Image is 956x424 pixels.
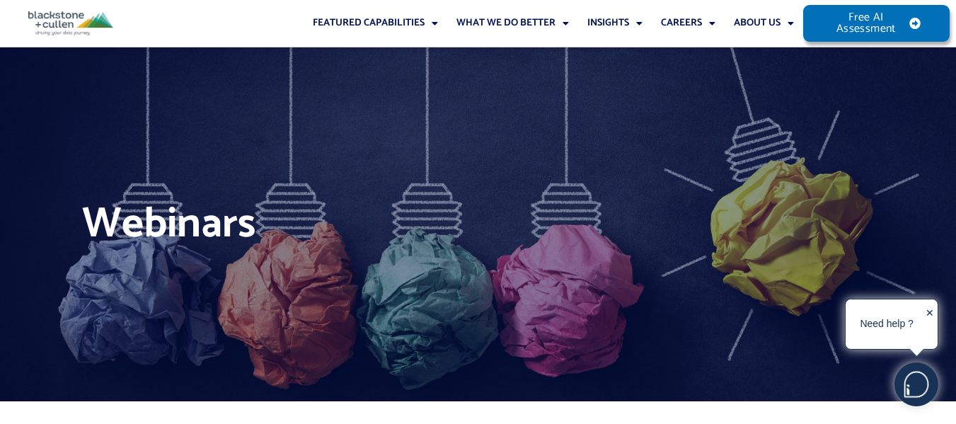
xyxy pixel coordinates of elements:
div: Need help ? [848,302,926,347]
span: Free AI Assessment [831,12,900,35]
h1: Webinars [82,195,488,254]
img: users%2F5SSOSaKfQqXq3cFEnIZRYMEs4ra2%2Fmedia%2Fimages%2F-Bulle%20blanche%20sans%20fond%20%2B%20ma... [895,363,938,406]
a: Free AI Assessment [803,5,949,42]
div: ✕ [926,303,934,347]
